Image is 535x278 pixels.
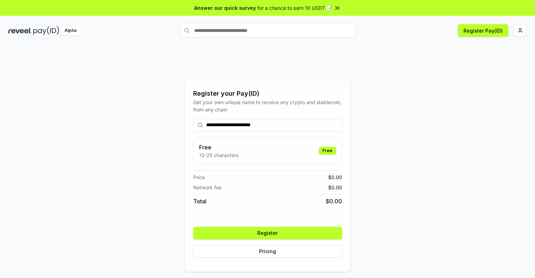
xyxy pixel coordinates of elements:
[199,143,238,151] h3: Free
[257,4,332,12] span: for a chance to earn 10 USDT 📝
[193,184,222,191] span: Network fee
[326,197,342,205] span: $ 0.00
[328,174,342,181] span: $ 0.00
[194,4,256,12] span: Answer our quick survey
[319,147,336,155] div: Free
[193,99,342,113] div: Get your own unique name to receive any crypto and stablecoin, from any chain
[199,151,238,159] p: 13-25 characters
[193,174,205,181] span: Price
[458,24,508,37] button: Register Pay(ID)
[193,197,206,205] span: Total
[33,26,59,35] img: pay_id
[193,245,342,258] button: Pricing
[8,26,32,35] img: reveel_dark
[61,26,80,35] div: Alpha
[328,184,342,191] span: $ 0.00
[193,227,342,239] button: Register
[193,89,342,99] div: Register your Pay(ID)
